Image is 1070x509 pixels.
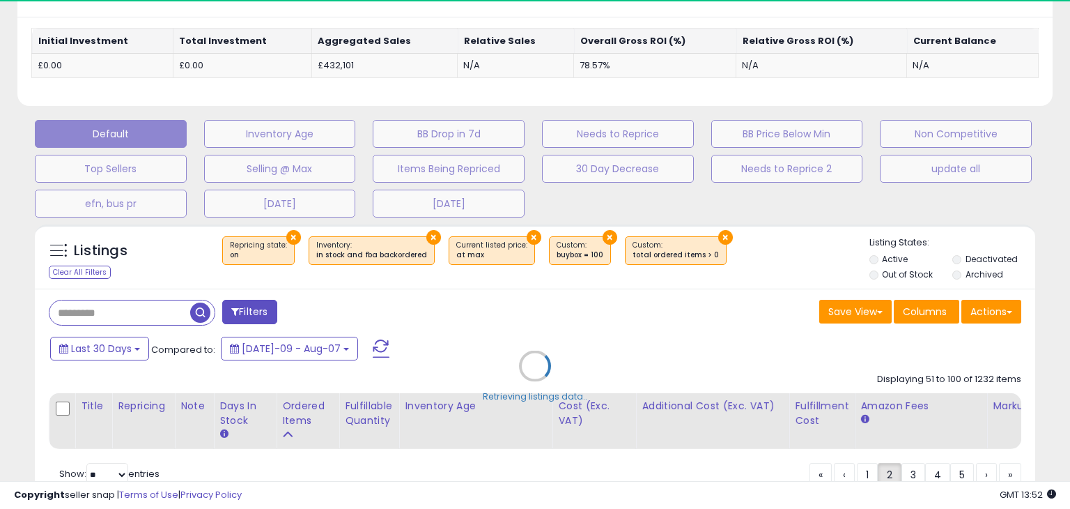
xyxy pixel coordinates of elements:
[373,120,525,148] button: BB Drop in 7d
[373,155,525,183] button: Items Being Repriced
[574,29,736,54] th: Overall Gross ROI (%)
[907,29,1039,54] th: Current Balance
[311,53,458,78] td: £432,101
[542,155,694,183] button: 30 Day Decrease
[204,120,356,148] button: Inventory Age
[711,120,863,148] button: BB Price Below Min
[458,29,574,54] th: Relative Sales
[204,190,356,218] button: [DATE]
[14,488,65,501] strong: Copyright
[173,53,311,78] td: £0.00
[880,120,1032,148] button: Non Competitive
[311,29,458,54] th: Aggregated Sales
[736,29,907,54] th: Relative Gross ROI (%)
[32,29,173,54] th: Initial Investment
[204,155,356,183] button: Selling @ Max
[907,53,1039,78] td: N/A
[35,120,187,148] button: Default
[14,489,242,502] div: seller snap | |
[173,29,311,54] th: Total Investment
[35,155,187,183] button: Top Sellers
[736,53,907,78] td: N/A
[880,155,1032,183] button: update all
[32,53,173,78] td: £0.00
[458,53,574,78] td: N/A
[483,390,587,403] div: Retrieving listings data..
[542,120,694,148] button: Needs to Reprice
[373,190,525,218] button: [DATE]
[574,53,736,78] td: 78.57%
[711,155,863,183] button: Needs to Reprice 2
[35,190,187,218] button: efn, bus pr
